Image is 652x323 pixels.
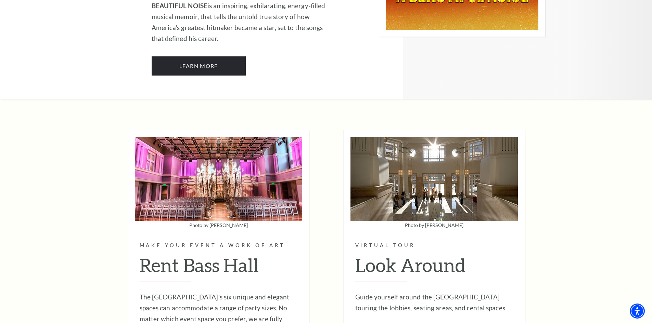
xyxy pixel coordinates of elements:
p: Guide yourself around the [GEOGRAPHIC_DATA] touring the lobbies, seating areas, and rental spaces. [355,292,513,313]
p: Virtual Tour [355,241,513,250]
h2: Rent Bass Hall [140,254,297,282]
p: Photo by [PERSON_NAME] [350,223,518,228]
img: Touring Bass Hall [350,137,518,221]
p: Photo by [PERSON_NAME] [135,223,302,228]
div: Accessibility Menu [630,304,645,319]
p: Make Your Event a Work of Art [140,241,297,250]
h2: Look Around [355,254,513,282]
a: Learn More A Beautiful Noise: The Neil Diamond Musical [152,56,246,76]
img: Special Event Rental [135,137,302,221]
